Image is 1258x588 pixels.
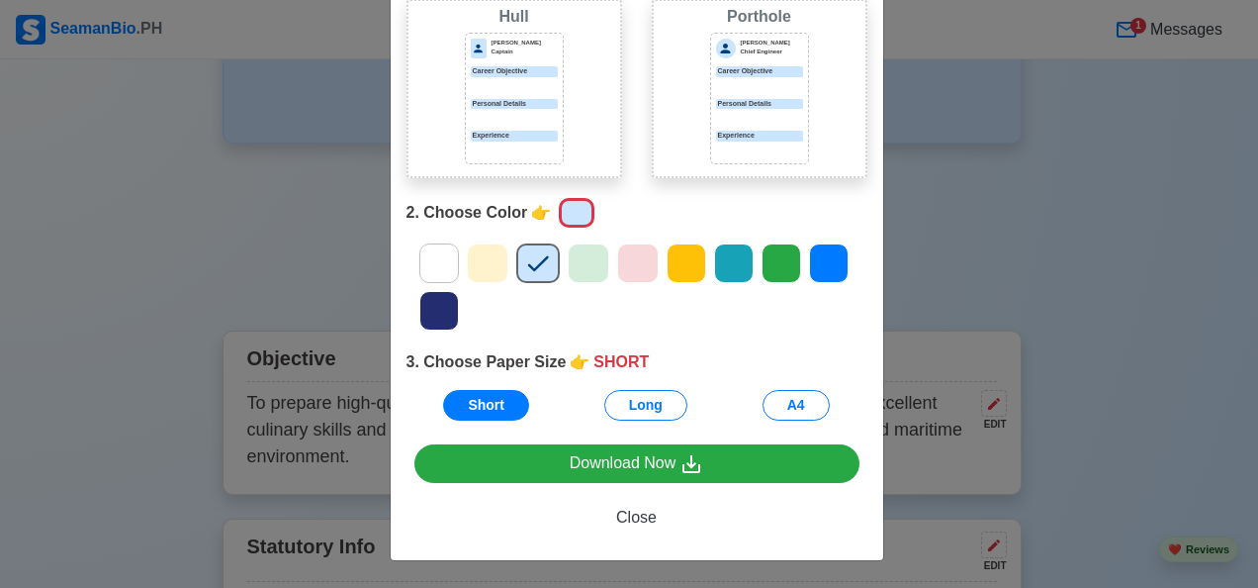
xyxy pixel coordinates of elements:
[741,39,803,48] p: [PERSON_NAME]
[531,201,551,225] span: point
[658,5,861,29] div: Porthole
[741,48,803,56] p: Chief Engineer
[471,131,558,142] p: Experience
[471,66,558,77] p: Career Objective
[492,39,558,48] p: [PERSON_NAME]
[716,99,803,110] div: Personal Details
[406,194,867,232] div: 2. Choose Color
[763,390,830,421] button: A4
[716,131,803,142] div: Experience
[570,350,589,374] span: point
[414,499,859,537] button: Close
[406,350,867,374] div: 3. Choose Paper Size
[593,350,649,374] span: SHORT
[471,99,558,110] p: Personal Details
[443,390,529,421] button: Short
[492,48,558,56] p: Captain
[570,451,704,476] div: Download Now
[414,444,859,483] a: Download Now
[616,509,657,526] span: Close
[716,66,803,77] div: Career Objective
[604,390,687,421] button: Long
[412,5,616,29] div: Hull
